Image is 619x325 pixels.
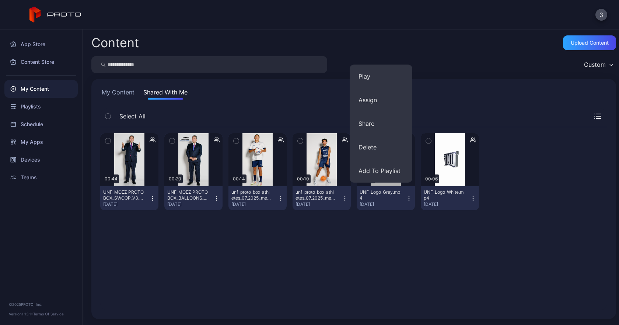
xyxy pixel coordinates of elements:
[424,201,470,207] div: [DATE]
[228,186,287,210] button: unf_proto_box_athletes_07.2025_men's_soccer_player_speaking_feature_1_v1 (2160p).mp4[DATE]
[295,201,342,207] div: [DATE]
[421,186,479,210] button: UNF_Logo_White.mp4[DATE]
[4,35,78,53] a: App Store
[357,186,415,210] button: UNF_Logo_Grey.mp4[DATE]
[350,112,412,135] button: Share
[584,61,606,68] div: Custom
[4,53,78,71] a: Content Store
[4,133,78,151] a: My Apps
[100,88,136,100] button: My Content
[4,80,78,98] a: My Content
[295,189,336,201] div: unf_proto_box_athletes_07.2025_men's_basketball_player_feature_1_v1 (2160p).mp4
[103,201,150,207] div: [DATE]
[167,201,214,207] div: [DATE]
[100,186,158,210] button: UNF_MOEZ PROTO BOX_SWOOP_V3.mp4[DATE]
[4,115,78,133] a: Schedule
[350,135,412,159] button: Delete
[350,65,412,88] button: Play
[91,37,139,49] div: Content
[580,56,616,73] button: Custom
[33,312,64,316] a: Terms Of Service
[424,189,464,201] div: UNF_Logo_White.mp4
[9,312,33,316] span: Version 1.13.1 •
[563,35,616,50] button: Upload Content
[360,201,406,207] div: [DATE]
[571,40,609,46] div: Upload Content
[4,169,78,186] a: Teams
[167,189,208,201] div: UNF_MOEZ PROTO BOX_BALLOONS_V2.mp4
[350,159,412,183] button: Add To Playlist
[350,88,412,112] button: Assign
[164,186,223,210] button: UNF_MOEZ PROTO BOX_BALLOONS_V2.mp4[DATE]
[360,189,400,201] div: UNF_Logo_Grey.mp4
[4,151,78,169] a: Devices
[119,112,146,121] span: Select All
[9,301,73,307] div: © 2025 PROTO, Inc.
[231,201,278,207] div: [DATE]
[103,189,144,201] div: UNF_MOEZ PROTO BOX_SWOOP_V3.mp4
[595,9,607,21] button: 3
[231,189,272,201] div: unf_proto_box_athletes_07.2025_men's_soccer_player_speaking_feature_1_v1 (2160p).mp4
[4,98,78,115] a: Playlists
[293,186,351,210] button: unf_proto_box_athletes_07.2025_men's_basketball_player_feature_1_v1 (2160p).mp4[DATE]
[142,88,189,100] button: Shared With Me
